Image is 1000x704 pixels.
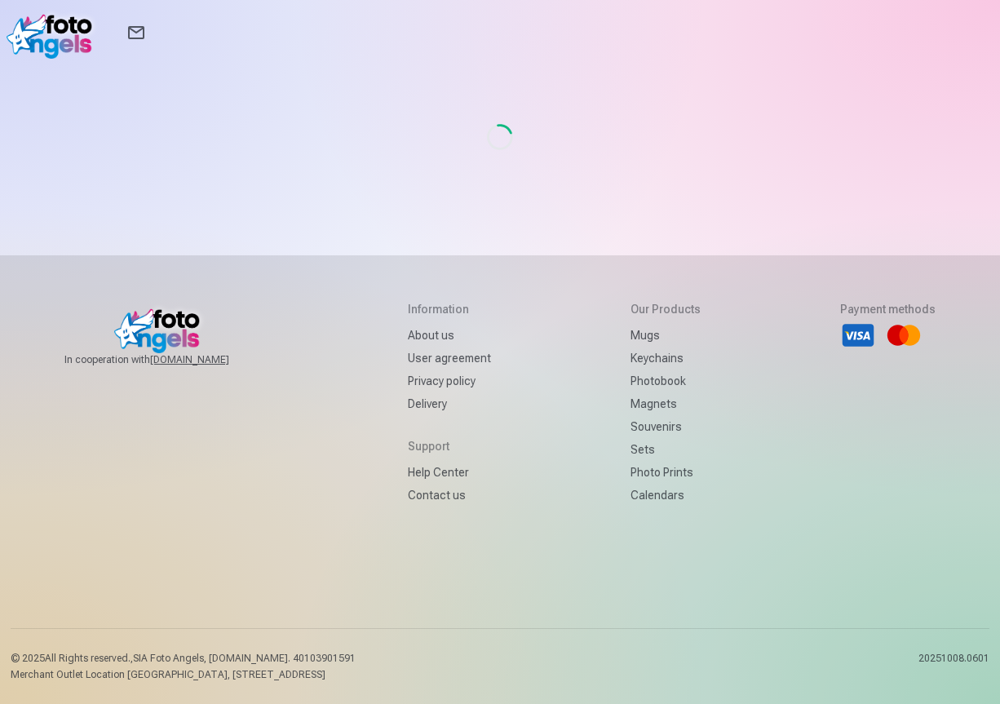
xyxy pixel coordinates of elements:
[631,324,701,347] a: Mugs
[11,652,356,665] p: © 2025 All Rights reserved. ,
[631,438,701,461] a: Sets
[408,392,491,415] a: Delivery
[408,484,491,507] a: Contact us
[631,415,701,438] a: Souvenirs
[631,370,701,392] a: Photobook
[631,301,701,317] h5: Our products
[840,301,936,317] h5: Payment methods
[64,353,268,366] span: In cooperation with
[150,353,268,366] a: [DOMAIN_NAME]
[631,392,701,415] a: Magnets
[886,317,922,353] li: Mastercard
[11,668,356,681] p: Merchant Outlet Location [GEOGRAPHIC_DATA], [STREET_ADDRESS]
[918,652,989,681] p: 20251008.0601
[631,347,701,370] a: Keychains
[631,484,701,507] a: Calendars
[408,370,491,392] a: Privacy policy
[631,461,701,484] a: Photo prints
[408,301,491,317] h5: Information
[408,324,491,347] a: About us
[408,461,491,484] a: Help Center
[7,7,100,59] img: /v1
[408,347,491,370] a: User agreement
[840,317,876,353] li: Visa
[408,438,491,454] h5: Support
[133,653,356,664] span: SIA Foto Angels, [DOMAIN_NAME]. 40103901591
